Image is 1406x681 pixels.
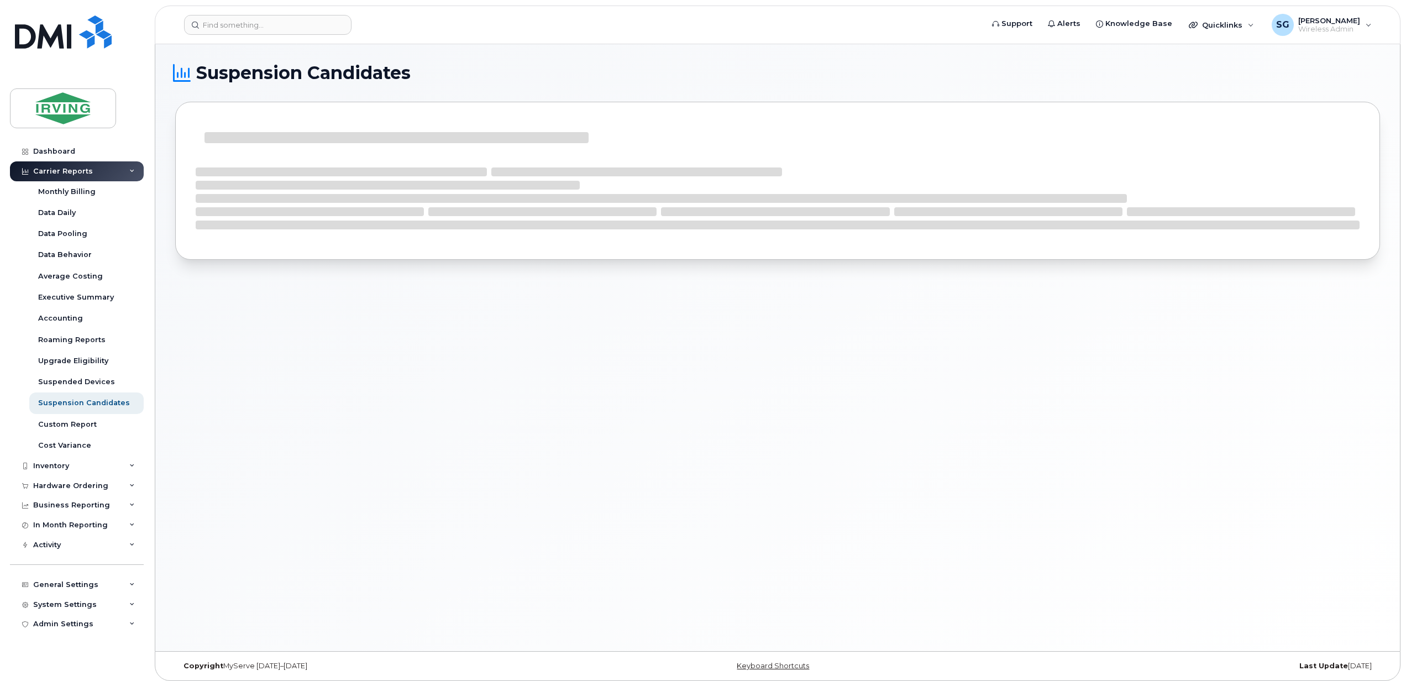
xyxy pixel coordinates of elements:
[978,662,1380,670] div: [DATE]
[183,662,223,670] strong: Copyright
[196,65,411,81] span: Suspension Candidates
[1299,662,1348,670] strong: Last Update
[175,662,577,670] div: MyServe [DATE]–[DATE]
[737,662,809,670] a: Keyboard Shortcuts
